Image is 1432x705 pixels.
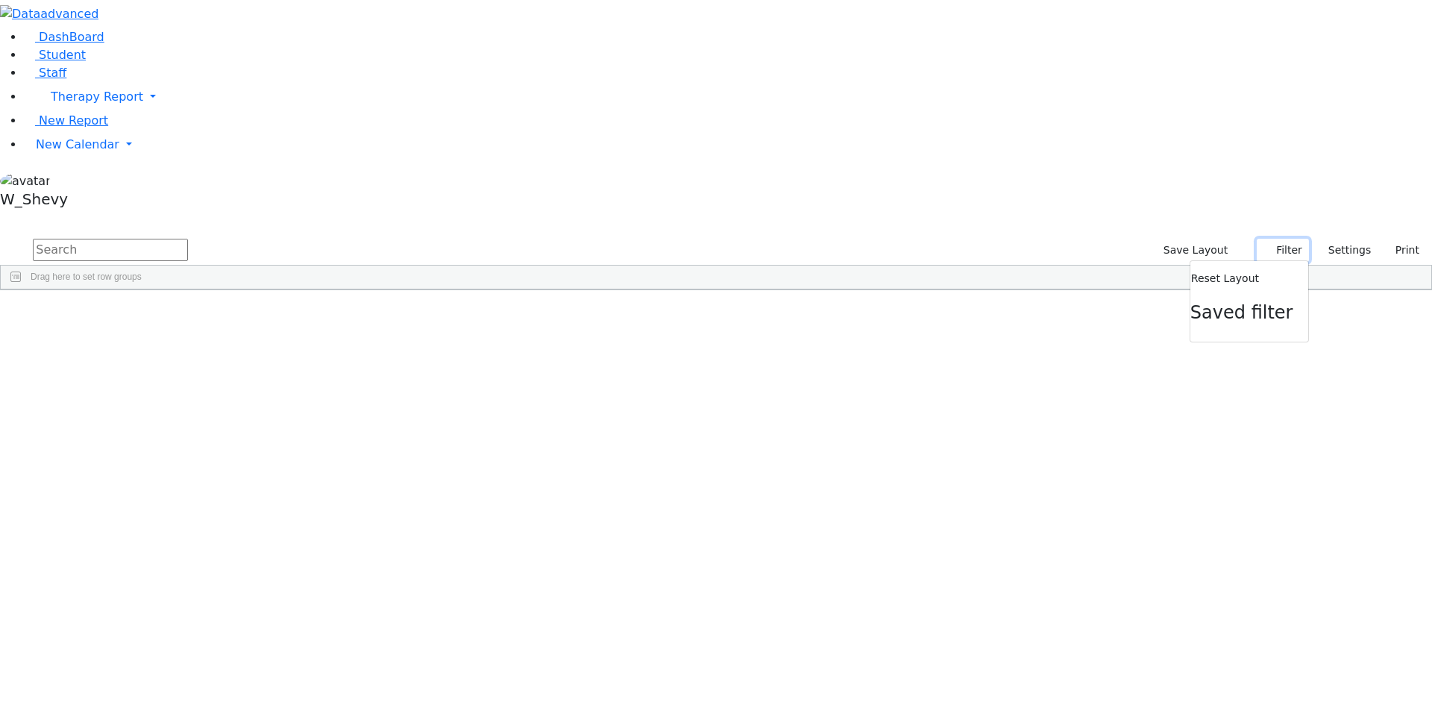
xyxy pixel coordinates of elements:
[36,137,119,151] span: New Calendar
[1190,267,1260,290] button: Reset Layout
[1378,239,1426,262] button: Print
[24,30,104,44] a: DashBoard
[1190,302,1293,323] span: Saved filter
[51,90,143,104] span: Therapy Report
[39,30,104,44] span: DashBoard
[1190,260,1309,342] div: Settings
[31,272,142,282] span: Drag here to set row groups
[33,239,188,261] input: Search
[24,82,1432,112] a: Therapy Report
[24,130,1432,160] a: New Calendar
[39,48,86,62] span: Student
[1157,239,1234,262] button: Save Layout
[1257,239,1309,262] button: Filter
[1309,239,1378,262] button: Settings
[39,113,108,128] span: New Report
[24,48,86,62] a: Student
[39,66,66,80] span: Staff
[24,113,108,128] a: New Report
[24,66,66,80] a: Staff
